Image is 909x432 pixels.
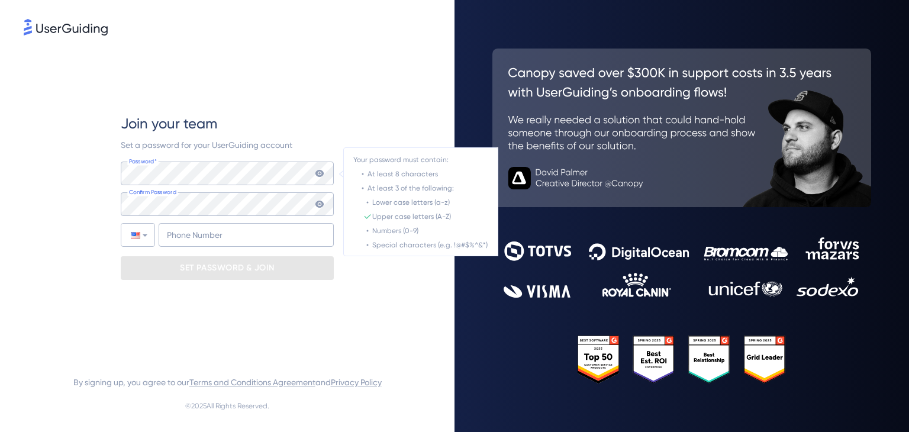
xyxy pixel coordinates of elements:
[372,212,451,221] div: Upper case letters (A-Z)
[353,155,449,165] div: Your password must contain:
[121,224,154,246] div: United States: + 1
[504,237,860,298] img: 9302ce2ac39453076f5bc0f2f2ca889b.svg
[185,399,269,413] span: © 2025 All Rights Reserved.
[372,198,450,207] div: Lower case letters (a-z)
[368,169,438,179] div: At least 8 characters
[578,336,786,383] img: 25303e33045975176eb484905ab012ff.svg
[159,223,334,247] input: Phone Number
[73,375,382,389] span: By signing up, you agree to our and
[189,378,315,387] a: Terms and Conditions Agreement
[368,183,454,193] div: At least 3 of the following:
[121,114,217,133] span: Join your team
[372,226,418,236] div: Numbers (0-9)
[331,378,382,387] a: Privacy Policy
[372,240,488,250] div: Special characters (e.g. !@#$%^&*)
[24,19,108,36] img: 8faab4ba6bc7696a72372aa768b0286c.svg
[121,140,292,150] span: Set a password for your UserGuiding account
[180,259,275,278] p: SET PASSWORD & JOIN
[492,49,871,207] img: 26c0aa7c25a843aed4baddd2b5e0fa68.svg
